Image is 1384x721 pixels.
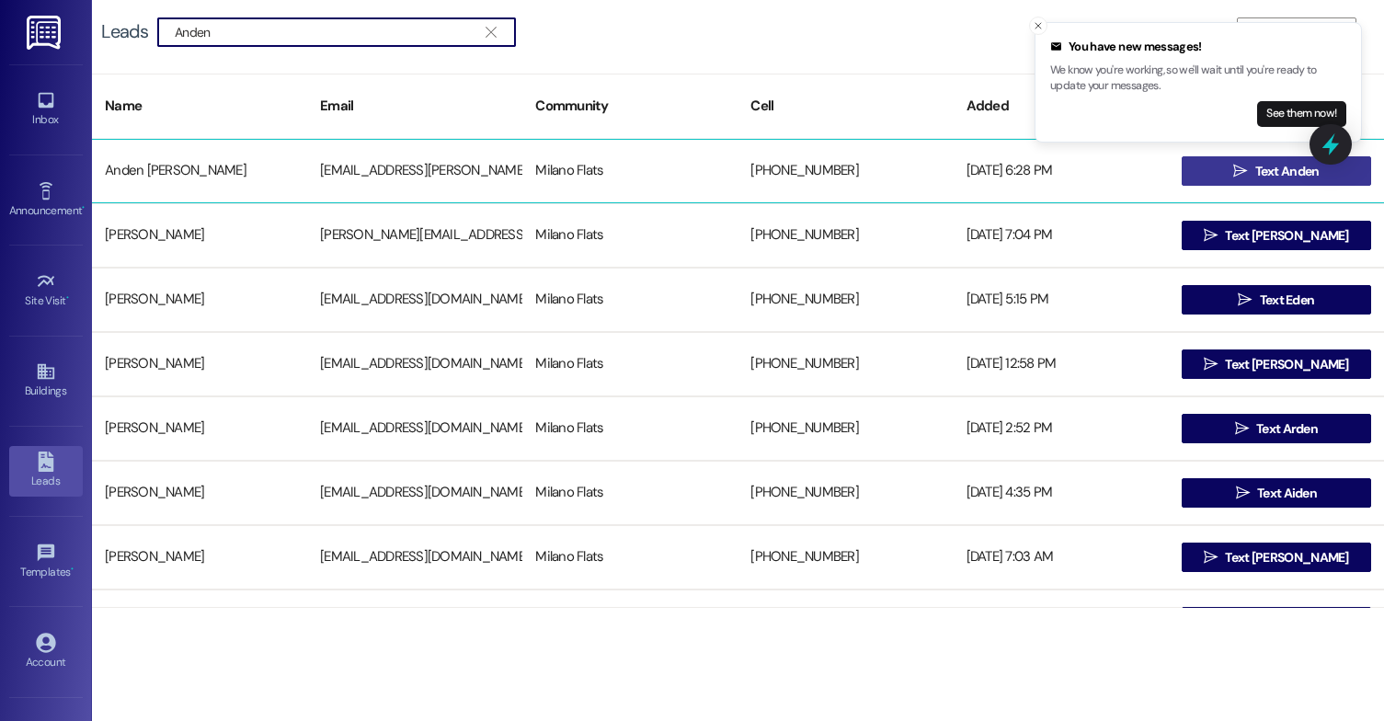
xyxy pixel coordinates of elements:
[9,627,83,677] a: Account
[1182,414,1371,443] button: Text Arden
[522,475,738,511] div: Milano Flats
[954,84,1169,129] div: Added
[954,475,1169,511] div: [DATE] 4:35 PM
[307,475,522,511] div: [EMAIL_ADDRESS][DOMAIN_NAME]
[1225,355,1348,374] span: Text [PERSON_NAME]
[82,201,85,214] span: •
[92,217,307,254] div: [PERSON_NAME]
[175,19,476,45] input: Search name/email/community (quotes for exact match e.g. "John Smith")
[522,410,738,447] div: Milano Flats
[522,539,738,576] div: Milano Flats
[307,410,522,447] div: [EMAIL_ADDRESS][DOMAIN_NAME]
[66,292,69,304] span: •
[954,217,1169,254] div: [DATE] 7:04 PM
[522,346,738,383] div: Milano Flats
[92,475,307,511] div: [PERSON_NAME]
[954,346,1169,383] div: [DATE] 12:58 PM
[92,603,307,640] div: [PERSON_NAME]
[522,603,738,640] div: Milano Flats
[738,603,953,640] div: [PHONE_NUMBER]
[92,281,307,318] div: [PERSON_NAME]
[1238,292,1252,307] i: 
[1236,486,1250,500] i: 
[1182,349,1371,379] button: Text [PERSON_NAME]
[9,356,83,406] a: Buildings
[486,25,496,40] i: 
[307,84,522,129] div: Email
[92,346,307,383] div: [PERSON_NAME]
[476,18,506,46] button: Clear text
[738,153,953,189] div: [PHONE_NUMBER]
[1182,478,1371,508] button: Text Aiden
[92,84,307,129] div: Name
[954,153,1169,189] div: [DATE] 6:28 PM
[92,539,307,576] div: [PERSON_NAME]
[307,346,522,383] div: [EMAIL_ADDRESS][DOMAIN_NAME]
[1050,38,1346,56] div: You have new messages!
[1029,17,1047,35] button: Close toast
[738,410,953,447] div: [PHONE_NUMBER]
[1260,291,1315,310] span: Text Eden
[954,603,1169,640] div: [DATE] 2:20 PM
[1257,101,1346,127] button: See them now!
[1182,285,1371,315] button: Text Eden
[522,153,738,189] div: Milano Flats
[92,153,307,189] div: Anden [PERSON_NAME]
[71,563,74,576] span: •
[1182,156,1371,186] button: Text Anden
[307,217,522,254] div: [PERSON_NAME][EMAIL_ADDRESS][DOMAIN_NAME]
[1182,607,1371,636] button: Text [PERSON_NAME]
[1182,543,1371,572] button: Text [PERSON_NAME]
[9,85,83,134] a: Inbox
[522,84,738,129] div: Community
[9,446,83,496] a: Leads
[92,410,307,447] div: [PERSON_NAME]
[738,539,953,576] div: [PHONE_NUMBER]
[9,266,83,315] a: Site Visit •
[1233,164,1247,178] i: 
[954,410,1169,447] div: [DATE] 2:52 PM
[307,603,522,640] div: [EMAIL_ADDRESS][DOMAIN_NAME]
[1257,484,1317,503] span: Text Aiden
[9,537,83,587] a: Templates •
[1255,162,1320,181] span: Text Anden
[738,217,953,254] div: [PHONE_NUMBER]
[738,84,953,129] div: Cell
[1256,419,1318,439] span: Text Arden
[1204,228,1218,243] i: 
[1235,421,1249,436] i: 
[27,16,64,50] img: ResiDesk Logo
[1050,63,1346,95] p: We know you're working, so we'll wait until you're ready to update your messages.
[1182,221,1371,250] button: Text [PERSON_NAME]
[307,281,522,318] div: [EMAIL_ADDRESS][DOMAIN_NAME]
[738,475,953,511] div: [PHONE_NUMBER]
[738,346,953,383] div: [PHONE_NUMBER]
[1204,357,1218,372] i: 
[307,539,522,576] div: [EMAIL_ADDRESS][DOMAIN_NAME]
[954,281,1169,318] div: [DATE] 5:15 PM
[101,22,148,41] div: Leads
[522,281,738,318] div: Milano Flats
[1225,226,1348,246] span: Text [PERSON_NAME]
[738,281,953,318] div: [PHONE_NUMBER]
[522,217,738,254] div: Milano Flats
[307,153,522,189] div: [EMAIL_ADDRESS][PERSON_NAME][DOMAIN_NAME]
[954,539,1169,576] div: [DATE] 7:03 AM
[1204,550,1218,565] i: 
[1225,548,1348,567] span: Text [PERSON_NAME]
